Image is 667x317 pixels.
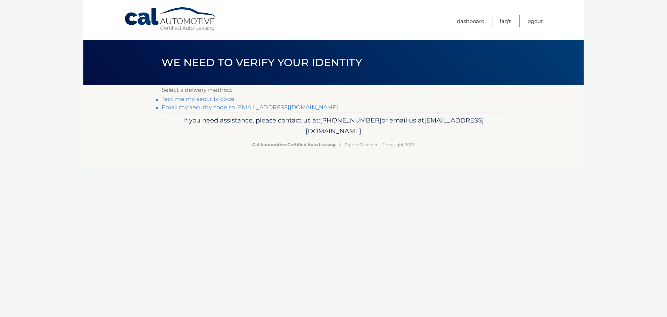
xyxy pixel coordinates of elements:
a: Cal Automotive [124,7,218,32]
a: Dashboard [457,15,485,27]
a: Email my security code to [EMAIL_ADDRESS][DOMAIN_NAME] [162,104,338,111]
a: FAQ's [500,15,511,27]
strong: Cal Automotive Certified Auto Leasing [252,142,336,147]
a: Text me my security code [162,96,234,102]
span: [PHONE_NUMBER] [320,116,381,124]
p: Select a delivery method: [162,85,505,95]
span: We need to verify your identity [162,56,362,69]
p: - All Rights Reserved - Copyright 2025 [166,141,501,148]
a: Logout [526,15,543,27]
p: If you need assistance, please contact us at: or email us at [166,115,501,137]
